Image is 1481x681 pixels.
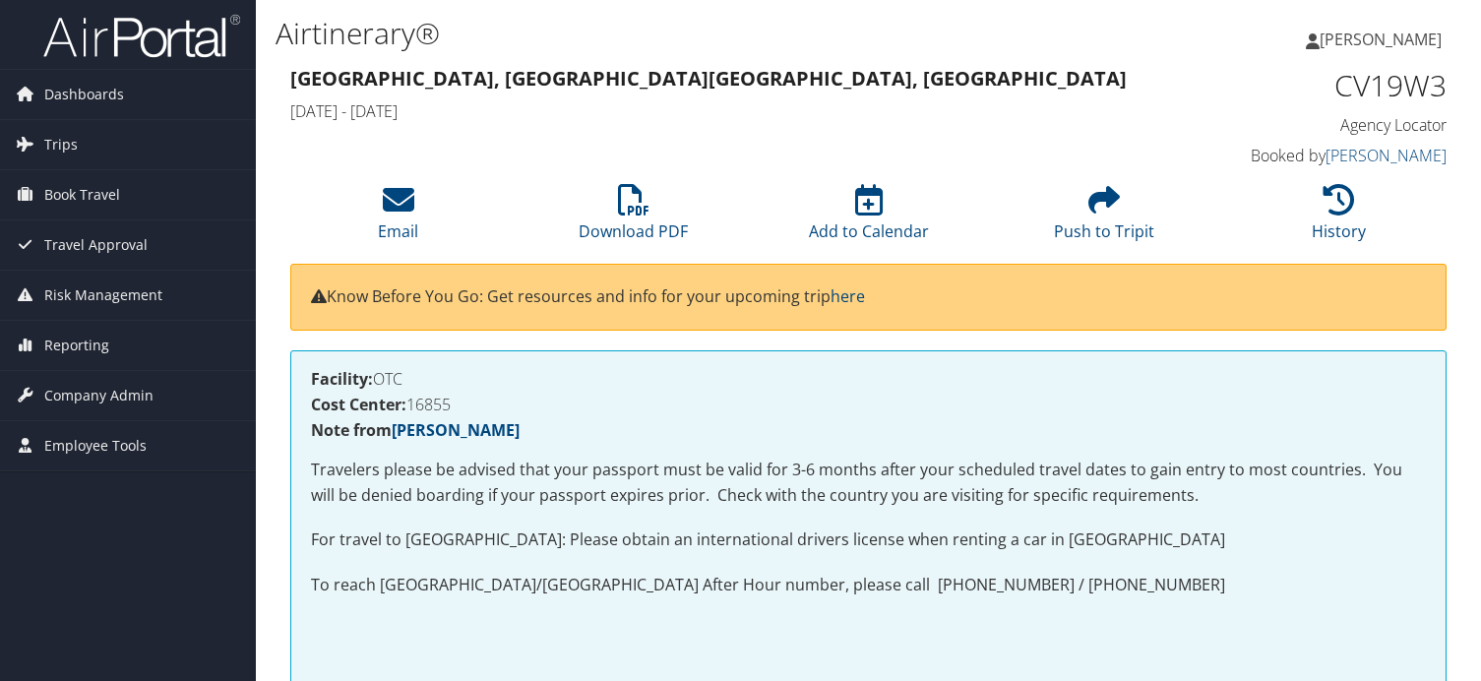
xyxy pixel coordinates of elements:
span: Reporting [44,321,109,370]
h4: [DATE] - [DATE] [290,100,1150,122]
span: Travel Approval [44,220,148,270]
p: To reach [GEOGRAPHIC_DATA]/[GEOGRAPHIC_DATA] After Hour number, please call [PHONE_NUMBER] / [PHO... [311,573,1426,598]
a: [PERSON_NAME] [1326,145,1447,166]
img: airportal-logo.png [43,13,240,59]
h1: CV19W3 [1180,65,1447,106]
h4: 16855 [311,397,1426,412]
a: History [1312,195,1366,242]
a: here [831,285,865,307]
strong: Facility: [311,368,373,390]
strong: Note from [311,419,520,441]
strong: [GEOGRAPHIC_DATA], [GEOGRAPHIC_DATA] [GEOGRAPHIC_DATA], [GEOGRAPHIC_DATA] [290,65,1127,92]
p: Know Before You Go: Get resources and info for your upcoming trip [311,284,1426,310]
a: Push to Tripit [1054,195,1154,242]
h4: Agency Locator [1180,114,1447,136]
span: Trips [44,120,78,169]
a: Email [378,195,418,242]
span: Book Travel [44,170,120,219]
h4: OTC [311,371,1426,387]
p: For travel to [GEOGRAPHIC_DATA]: Please obtain an international drivers license when renting a ca... [311,527,1426,553]
span: Dashboards [44,70,124,119]
span: [PERSON_NAME] [1320,29,1442,50]
a: Download PDF [579,195,688,242]
span: Employee Tools [44,421,147,470]
strong: Cost Center: [311,394,406,415]
h4: Booked by [1180,145,1447,166]
a: [PERSON_NAME] [1306,10,1461,69]
a: Add to Calendar [809,195,929,242]
span: Company Admin [44,371,154,420]
p: Travelers please be advised that your passport must be valid for 3-6 months after your scheduled ... [311,458,1426,508]
a: [PERSON_NAME] [392,419,520,441]
span: Risk Management [44,271,162,320]
h1: Airtinerary® [276,13,1066,54]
